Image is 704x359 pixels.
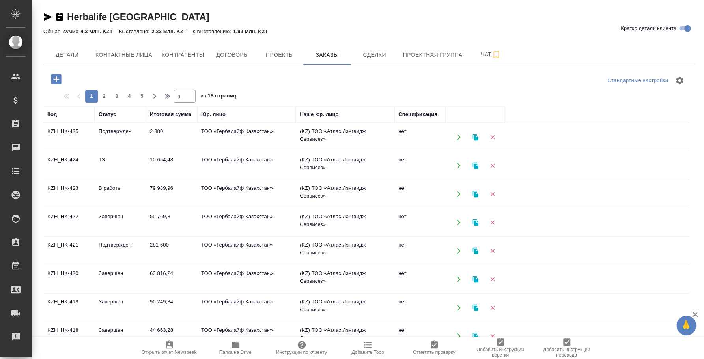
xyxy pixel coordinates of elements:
button: Отметить проверку [401,337,467,359]
button: Открыть [450,328,467,344]
td: ТОО «Гербалайф Казахстан» [197,209,296,236]
button: Удалить [484,328,500,344]
button: 3 [110,90,123,103]
button: Открыть [450,157,467,174]
span: Сделки [355,50,393,60]
button: 🙏 [676,316,696,335]
span: 2 [98,92,110,100]
td: ТОО «Гербалайф Казахстан» [197,180,296,208]
td: Завершен [95,266,146,293]
div: split button [605,75,670,87]
td: ТОО «Гербалайф Казахстан» [197,266,296,293]
td: (KZ) ТОО «Атлас Лэнгвидж Сервисез» [296,294,394,322]
button: Открыть [450,243,467,259]
td: KZH_HK-420 [43,266,95,293]
td: нет [394,322,446,350]
td: KZH_HK-421 [43,237,95,265]
td: (KZ) ТОО «Атлас Лэнгвидж Сервисез» [296,322,394,350]
span: 🙏 [680,317,693,334]
span: Заказы [308,50,346,60]
td: нет [394,123,446,151]
span: 3 [110,92,123,100]
button: 2 [98,90,110,103]
span: Контактные лица [95,50,152,60]
button: Клонировать [467,157,484,174]
td: (KZ) ТОО «Атлас Лэнгвидж Сервисез» [296,180,394,208]
td: 44 663,28 [146,322,197,350]
td: нет [394,237,446,265]
button: Инструкции по клиенту [269,337,335,359]
td: 90 249,84 [146,294,197,322]
span: Проекты [261,50,299,60]
button: Открыть отчет Newspeak [136,337,202,359]
a: Herbalife [GEOGRAPHIC_DATA] [67,11,209,22]
span: Папка на Drive [219,350,252,355]
button: Удалить [484,243,500,259]
td: нет [394,294,446,322]
button: Добавить проект [45,71,67,87]
td: ТОО «Гербалайф Казахстан» [197,322,296,350]
svg: Подписаться [491,50,501,60]
td: KZH_HK-422 [43,209,95,236]
span: Чат [472,50,510,60]
button: 5 [136,90,148,103]
span: Договоры [213,50,251,60]
span: 5 [136,92,148,100]
p: 2.33 млн. KZT [151,28,192,34]
span: Кратко детали клиента [621,24,676,32]
td: KZH_HK-424 [43,152,95,179]
p: Общая сумма [43,28,80,34]
button: Клонировать [467,214,484,230]
button: Добавить инструкции верстки [467,337,534,359]
span: Детали [48,50,86,60]
button: Удалить [484,186,500,202]
div: Юр. лицо [201,110,226,118]
td: (KZ) ТОО «Атлас Лэнгвидж Сервисез» [296,209,394,236]
div: Код [47,110,57,118]
span: Настроить таблицу [670,71,689,90]
button: Удалить [484,271,500,287]
td: нет [394,152,446,179]
td: 10 654,48 [146,152,197,179]
button: Удалить [484,299,500,316]
button: Удалить [484,214,500,230]
button: Скопировать ссылку для ЯМессенджера [43,12,53,22]
td: нет [394,209,446,236]
p: 1.99 млн. KZT [233,28,274,34]
button: Клонировать [467,129,484,145]
td: (KZ) ТОО «Атлас Лэнгвидж Сервисез» [296,237,394,265]
button: Клонировать [467,328,484,344]
td: KZH_HK-419 [43,294,95,322]
span: Добавить Todo [351,350,384,355]
span: Проектная группа [403,50,462,60]
button: Удалить [484,129,500,145]
td: ТОО «Гербалайф Казахстан» [197,152,296,179]
button: Папка на Drive [202,337,269,359]
td: 55 769,8 [146,209,197,236]
button: Добавить Todo [335,337,401,359]
td: ТОО «Гербалайф Казахстан» [197,294,296,322]
button: Открыть [450,186,467,202]
span: из 18 страниц [200,91,236,103]
div: Статус [99,110,116,118]
div: Спецификация [398,110,437,118]
button: 4 [123,90,136,103]
p: 4.3 млн. KZT [80,28,119,34]
td: KZH_HK-418 [43,322,95,350]
td: ТОО «Гербалайф Казахстан» [197,123,296,151]
td: (KZ) ТОО «Атлас Лэнгвидж Сервисез» [296,266,394,293]
td: нет [394,266,446,293]
td: 63 816,24 [146,266,197,293]
p: Выставлено: [119,28,151,34]
button: Клонировать [467,243,484,259]
p: К выставлению: [192,28,233,34]
td: Подтвержден [95,123,146,151]
button: Клонировать [467,299,484,316]
button: Открыть [450,299,467,316]
td: ТЗ [95,152,146,179]
td: Подтвержден [95,237,146,265]
button: Открыть [450,271,467,287]
td: нет [394,180,446,208]
span: Контрагенты [162,50,204,60]
td: Завершен [95,322,146,350]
